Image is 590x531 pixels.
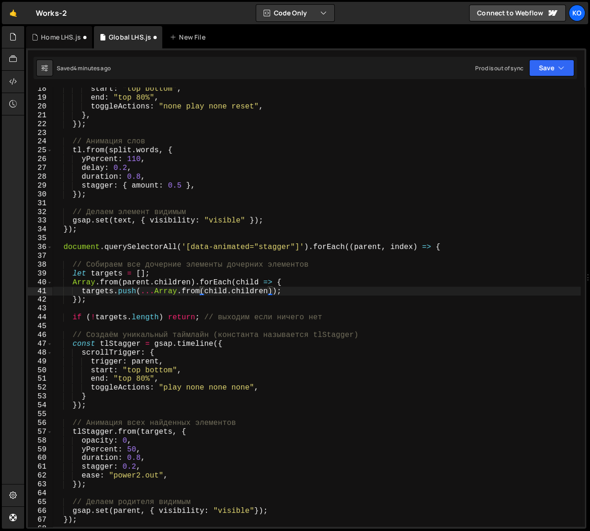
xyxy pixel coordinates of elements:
div: 34 [28,225,53,234]
div: 53 [28,392,53,401]
div: 50 [28,366,53,375]
button: Code Only [256,5,334,21]
div: 48 [28,349,53,357]
div: 42 [28,296,53,304]
div: New File [170,33,209,42]
a: Ko [569,5,585,21]
div: 67 [28,516,53,524]
div: 19 [28,94,53,102]
div: 25 [28,146,53,155]
div: 39 [28,269,53,278]
div: 18 [28,85,53,94]
div: 44 [28,313,53,322]
div: 31 [28,199,53,208]
div: Saved [57,64,111,72]
div: 61 [28,463,53,471]
div: 37 [28,252,53,261]
div: 40 [28,278,53,287]
div: 41 [28,287,53,296]
div: 58 [28,437,53,445]
div: 22 [28,120,53,129]
div: 24 [28,137,53,146]
div: 23 [28,129,53,138]
div: 55 [28,410,53,419]
div: 66 [28,507,53,516]
div: 52 [28,383,53,392]
div: 27 [28,164,53,173]
div: 43 [28,304,53,313]
div: 57 [28,428,53,437]
div: 45 [28,322,53,331]
div: 32 [28,208,53,217]
div: 21 [28,111,53,120]
a: Connect to Webflow [469,5,566,21]
div: 29 [28,181,53,190]
div: Prod is out of sync [475,64,524,72]
div: Works-2 [36,7,67,19]
div: 62 [28,471,53,480]
div: 20 [28,102,53,111]
div: 54 [28,401,53,410]
div: 30 [28,190,53,199]
div: 36 [28,243,53,252]
div: 4 minutes ago [73,64,111,72]
div: 63 [28,480,53,489]
div: 64 [28,489,53,498]
div: 51 [28,375,53,383]
div: 33 [28,216,53,225]
button: Save [529,60,574,76]
div: 38 [28,261,53,269]
div: 59 [28,445,53,454]
div: 60 [28,454,53,463]
div: 65 [28,498,53,507]
div: Global LHS.js [109,33,151,42]
div: 35 [28,234,53,243]
div: 47 [28,340,53,349]
div: 46 [28,331,53,340]
a: 🤙 [2,2,25,24]
div: 49 [28,357,53,366]
div: Home LHS.js [41,33,81,42]
div: 56 [28,419,53,428]
div: 26 [28,155,53,164]
div: 28 [28,173,53,181]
